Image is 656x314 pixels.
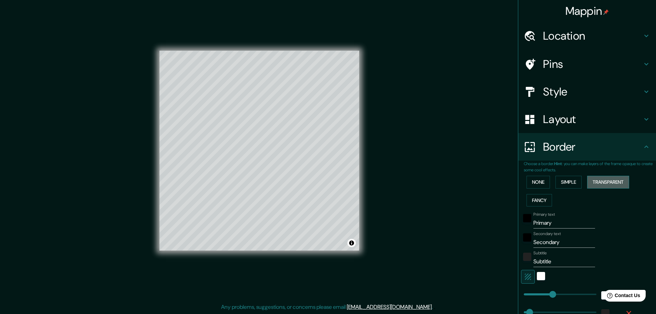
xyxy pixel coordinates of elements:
button: Toggle attribution [347,239,356,247]
img: pin-icon.png [603,9,609,15]
button: black [523,233,531,242]
h4: Mappin [565,4,609,18]
h4: Pins [543,57,642,71]
div: . [434,303,435,311]
a: [EMAIL_ADDRESS][DOMAIN_NAME] [347,303,432,311]
button: Fancy [527,194,552,207]
label: Primary text [533,212,555,217]
h4: Location [543,29,642,43]
button: color-222222 [523,253,531,261]
button: black [523,214,531,222]
button: white [537,272,545,280]
label: Subtitle [533,250,547,256]
b: Hint [554,161,562,166]
button: Simple [555,176,582,189]
button: Transparent [587,176,629,189]
div: Layout [518,105,656,133]
h4: Border [543,140,642,154]
h4: Layout [543,112,642,126]
div: Location [518,22,656,50]
p: Any problems, suggestions, or concerns please email . [221,303,433,311]
div: Style [518,78,656,105]
iframe: Help widget launcher [595,287,648,306]
p: Choose a border. : you can make layers of the frame opaque to create some cool effects. [524,161,656,173]
div: Border [518,133,656,161]
div: . [433,303,434,311]
h4: Style [543,85,642,99]
label: Secondary text [533,231,561,237]
div: Pins [518,50,656,78]
button: None [527,176,550,189]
